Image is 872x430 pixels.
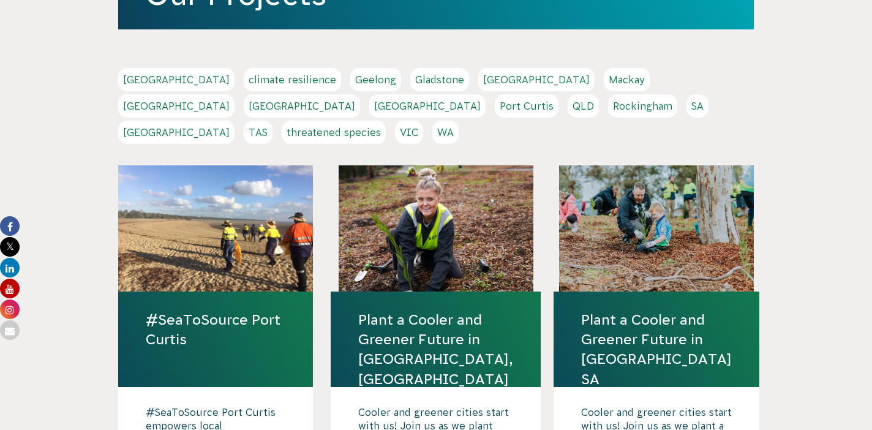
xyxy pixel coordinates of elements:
[118,68,235,91] a: [GEOGRAPHIC_DATA]
[369,94,486,118] a: [GEOGRAPHIC_DATA]
[581,310,732,389] a: Plant a Cooler and Greener Future in [GEOGRAPHIC_DATA] SA
[118,94,235,118] a: [GEOGRAPHIC_DATA]
[432,121,459,144] a: WA
[604,68,650,91] a: Mackay
[608,94,677,118] a: Rockingham
[282,121,386,144] a: threatened species
[568,94,599,118] a: QLD
[146,310,285,349] a: #SeaToSource Port Curtis
[495,94,558,118] a: Port Curtis
[118,121,235,144] a: [GEOGRAPHIC_DATA]
[244,68,341,91] a: climate resilience
[244,121,272,144] a: TAS
[686,94,709,118] a: SA
[478,68,595,91] a: [GEOGRAPHIC_DATA]
[244,94,360,118] a: [GEOGRAPHIC_DATA]
[350,68,401,91] a: Geelong
[395,121,423,144] a: VIC
[410,68,469,91] a: Gladstone
[358,310,513,389] a: Plant a Cooler and Greener Future in [GEOGRAPHIC_DATA], [GEOGRAPHIC_DATA]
